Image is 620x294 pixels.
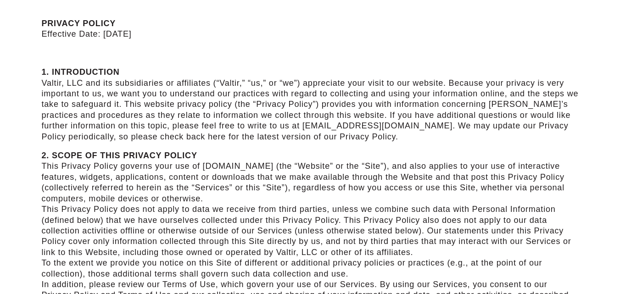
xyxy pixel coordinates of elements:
strong: 1. INTRODUCTION [42,67,120,77]
p: Effective Date: [DATE] [42,18,579,40]
strong: PRIVACY POLICY [42,19,116,28]
p: Valtir, LLC and its subsidiaries or affiliates (“Valtir,” “us,” or “we”) appreciate ‎your visit t... [42,67,579,142]
strong: 2. SCOPE OF THIS PRIVACY POLICY [42,151,197,160]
